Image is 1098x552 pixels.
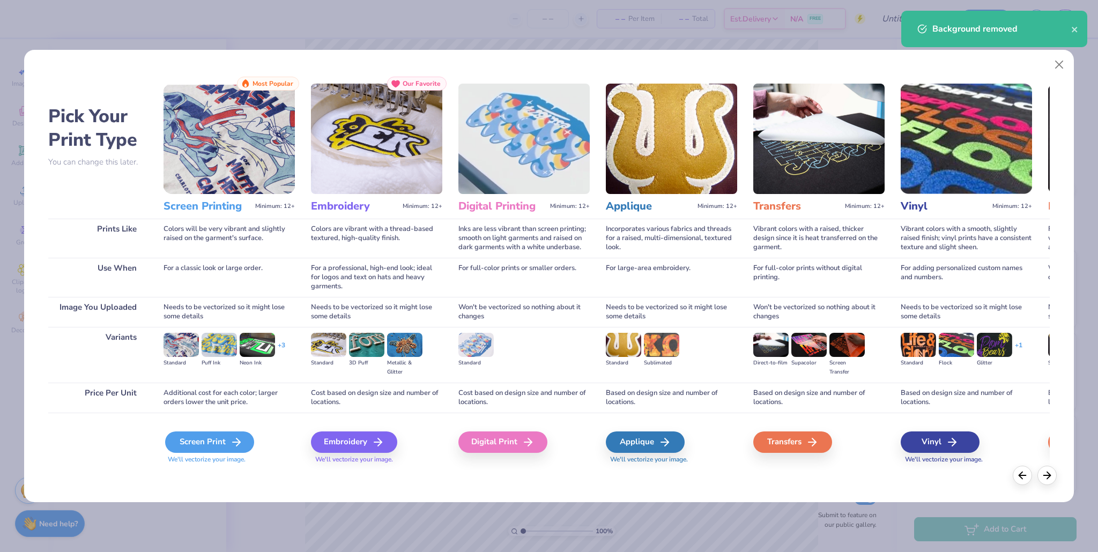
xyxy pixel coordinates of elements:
[458,333,494,356] img: Standard
[698,203,737,210] span: Minimum: 12+
[311,258,442,297] div: For a professional, high-end look; ideal for logos and text on hats and heavy garments.
[901,431,980,453] div: Vinyl
[606,84,737,194] img: Applique
[606,431,685,453] div: Applique
[403,203,442,210] span: Minimum: 12+
[349,333,384,356] img: 3D Puff
[606,333,641,356] img: Standard
[403,80,441,87] span: Our Favorite
[606,297,737,327] div: Needs to be vectorized so it might lose some details
[387,333,422,356] img: Metallic & Glitter
[48,383,147,413] div: Price Per Unit
[901,297,1032,327] div: Needs to be vectorized so it might lose some details
[311,199,398,213] h3: Embroidery
[753,333,789,356] img: Direct-to-film
[311,383,442,413] div: Cost based on design size and number of locations.
[202,359,237,368] div: Puff Ink
[458,359,494,368] div: Standard
[901,219,1032,258] div: Vibrant colors with a smooth, slightly raised finish; vinyl prints have a consistent texture and ...
[164,333,199,356] img: Standard
[977,359,1012,368] div: Glitter
[753,219,885,258] div: Vibrant colors with a raised, thicker design since it is heat transferred on the garment.
[48,158,147,167] p: You can change this later.
[458,431,547,453] div: Digital Print
[164,455,295,464] span: We'll vectorize your image.
[606,455,737,464] span: We'll vectorize your image.
[1048,359,1084,368] div: Standard
[387,359,422,377] div: Metallic & Glitter
[458,84,590,194] img: Digital Printing
[753,199,841,213] h3: Transfers
[458,383,590,413] div: Cost based on design size and number of locations.
[753,431,832,453] div: Transfers
[606,383,737,413] div: Based on design size and number of locations.
[240,359,275,368] div: Neon Ink
[1071,23,1079,35] button: close
[606,219,737,258] div: Incorporates various fabrics and threads for a raised, multi-dimensional, textured look.
[901,333,936,356] img: Standard
[939,359,974,368] div: Flock
[278,341,285,359] div: + 3
[550,203,590,210] span: Minimum: 12+
[48,219,147,258] div: Prints Like
[932,23,1071,35] div: Background removed
[753,297,885,327] div: Won't be vectorized so nothing about it changes
[458,219,590,258] div: Inks are less vibrant than screen printing; smooth on light garments and raised on dark garments ...
[164,219,295,258] div: Colors will be very vibrant and slightly raised on the garment's surface.
[165,431,254,453] div: Screen Print
[606,258,737,297] div: For large-area embroidery.
[977,333,1012,356] img: Glitter
[202,333,237,356] img: Puff Ink
[644,359,679,368] div: Sublimated
[164,297,295,327] div: Needs to be vectorized so it might lose some details
[753,84,885,194] img: Transfers
[48,297,147,327] div: Image You Uploaded
[901,199,988,213] h3: Vinyl
[753,258,885,297] div: For full-color prints without digital printing.
[992,203,1032,210] span: Minimum: 12+
[606,199,693,213] h3: Applique
[901,258,1032,297] div: For adding personalized custom names and numbers.
[311,333,346,356] img: Standard
[753,359,789,368] div: Direct-to-film
[311,359,346,368] div: Standard
[458,199,546,213] h3: Digital Printing
[458,258,590,297] div: For full-color prints or smaller orders.
[901,455,1032,464] span: We'll vectorize your image.
[1049,55,1070,75] button: Close
[791,333,827,356] img: Supacolor
[164,359,199,368] div: Standard
[845,203,885,210] span: Minimum: 12+
[939,333,974,356] img: Flock
[164,383,295,413] div: Additional cost for each color; larger orders lower the unit price.
[253,80,293,87] span: Most Popular
[791,359,827,368] div: Supacolor
[829,333,865,356] img: Screen Transfer
[458,297,590,327] div: Won't be vectorized so nothing about it changes
[311,219,442,258] div: Colors are vibrant with a thread-based textured, high-quality finish.
[240,333,275,356] img: Neon Ink
[753,383,885,413] div: Based on design size and number of locations.
[606,359,641,368] div: Standard
[164,84,295,194] img: Screen Printing
[1048,333,1084,356] img: Standard
[164,258,295,297] div: For a classic look or large order.
[901,359,936,368] div: Standard
[255,203,295,210] span: Minimum: 12+
[1015,341,1022,359] div: + 1
[901,84,1032,194] img: Vinyl
[829,359,865,377] div: Screen Transfer
[48,258,147,297] div: Use When
[311,297,442,327] div: Needs to be vectorized so it might lose some details
[311,455,442,464] span: We'll vectorize your image.
[48,105,147,152] h2: Pick Your Print Type
[349,359,384,368] div: 3D Puff
[901,383,1032,413] div: Based on design size and number of locations.
[311,431,397,453] div: Embroidery
[311,84,442,194] img: Embroidery
[164,199,251,213] h3: Screen Printing
[48,327,147,382] div: Variants
[644,333,679,356] img: Sublimated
